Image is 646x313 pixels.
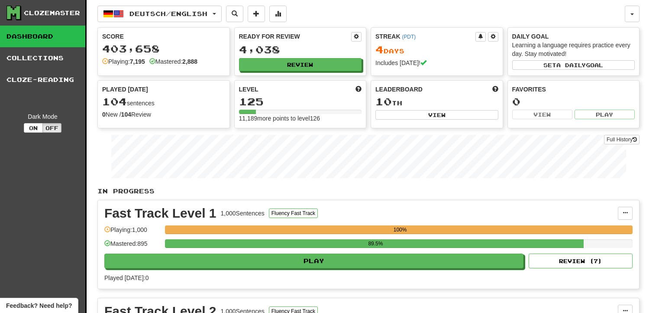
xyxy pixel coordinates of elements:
div: 4,038 [239,44,362,55]
span: 4 [375,43,384,55]
strong: 104 [121,111,131,118]
div: Clozemaster [24,9,80,17]
div: Score [102,32,225,41]
div: sentences [102,96,225,108]
span: 10 [375,95,392,108]
div: 125 [239,96,362,107]
button: Review (7) [529,254,633,268]
button: Off [42,123,61,133]
p: In Progress [97,187,640,196]
button: View [512,110,572,119]
div: Includes [DATE]! [375,59,498,67]
span: Played [DATE]: 0 [104,274,149,281]
a: (PDT) [402,34,416,40]
button: Review [239,58,362,71]
div: Mastered: [149,57,197,66]
button: Seta dailygoal [512,60,635,70]
button: Search sentences [226,6,243,22]
div: 11,189 more points to level 126 [239,114,362,123]
span: Score more points to level up [355,85,362,94]
span: Open feedback widget [6,301,72,310]
div: Day s [375,44,498,55]
div: Daily Goal [512,32,635,41]
span: Level [239,85,258,94]
button: Add sentence to collection [248,6,265,22]
div: Streak [375,32,475,41]
button: Deutsch/English [97,6,222,22]
a: Full History [604,135,640,144]
strong: 0 [102,111,106,118]
button: Fluency Fast Track [269,209,318,218]
div: th [375,96,498,108]
span: Deutsch / English [129,10,207,17]
button: Play [575,110,635,119]
div: 0 [512,96,635,107]
div: Playing: 1,000 [104,225,161,240]
div: 100% [168,225,633,234]
div: 1,000 Sentences [221,209,265,218]
div: 89.5% [168,239,583,248]
div: 403,658 [102,43,225,54]
div: Playing: [102,57,145,66]
div: Learning a language requires practice every day. Stay motivated! [512,41,635,58]
div: New / Review [102,110,225,119]
span: This week in points, UTC [492,85,498,94]
div: Favorites [512,85,635,94]
button: Play [104,254,523,268]
span: Played [DATE] [102,85,148,94]
strong: 2,888 [182,58,197,65]
div: Dark Mode [6,112,79,121]
button: View [375,110,498,120]
span: a daily [556,62,586,68]
div: Mastered: 895 [104,239,161,254]
span: Leaderboard [375,85,423,94]
button: On [24,123,43,133]
div: Ready for Review [239,32,352,41]
div: Fast Track Level 1 [104,207,216,220]
span: 104 [102,95,127,108]
strong: 7,195 [130,58,145,65]
button: More stats [269,6,287,22]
